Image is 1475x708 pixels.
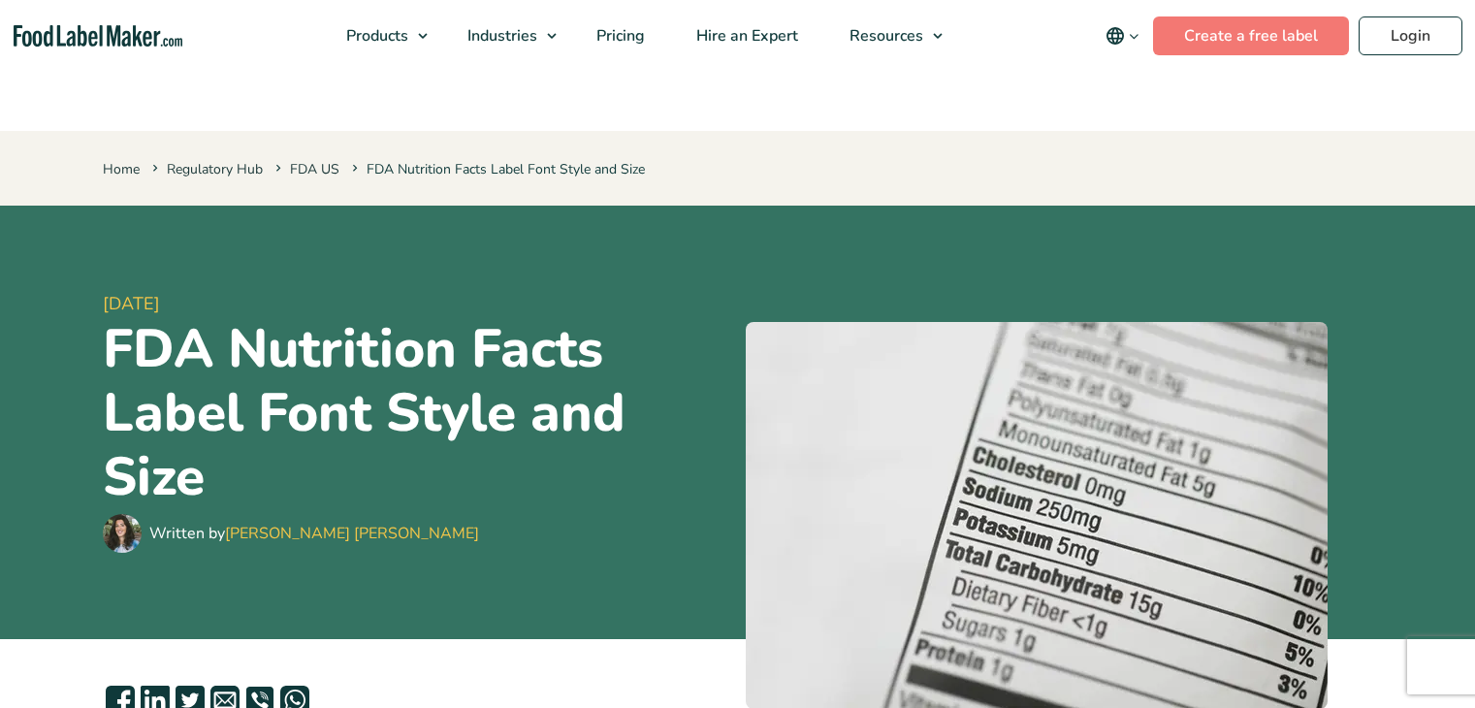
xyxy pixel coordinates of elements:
h1: FDA Nutrition Facts Label Font Style and Size [103,317,730,509]
span: Industries [462,25,539,47]
img: Maria Abi Hanna - Food Label Maker [103,514,142,553]
div: Written by [149,522,479,545]
span: Pricing [591,25,647,47]
a: Regulatory Hub [167,160,263,178]
a: Home [103,160,140,178]
span: [DATE] [103,291,730,317]
a: Login [1359,16,1462,55]
span: Resources [844,25,925,47]
a: [PERSON_NAME] [PERSON_NAME] [225,523,479,544]
span: FDA Nutrition Facts Label Font Style and Size [348,160,645,178]
span: Hire an Expert [690,25,800,47]
a: FDA US [290,160,339,178]
span: Products [340,25,410,47]
a: Create a free label [1153,16,1349,55]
